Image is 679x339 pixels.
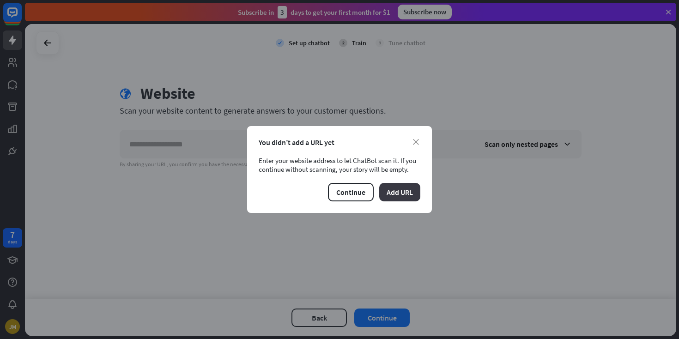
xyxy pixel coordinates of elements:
i: close [413,139,419,145]
button: Add URL [379,183,420,201]
div: You didn’t add a URL yet [259,138,420,147]
div: Enter your website address to let ChatBot scan it. If you continue without scanning, your story w... [259,156,420,174]
button: Continue [328,183,374,201]
button: Open LiveChat chat widget [7,4,35,31]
